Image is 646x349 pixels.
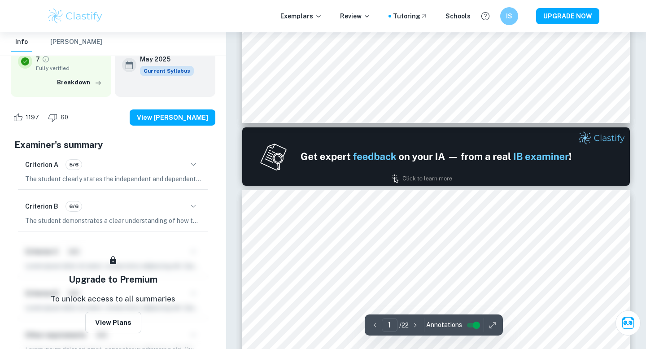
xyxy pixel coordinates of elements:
[66,202,82,210] span: 6/6
[21,113,44,122] span: 1197
[56,113,73,122] span: 60
[393,11,428,21] a: Tutoring
[25,174,201,184] p: The student clearly states the independent and dependent variables in the research question but t...
[242,127,630,186] img: Ad
[25,201,58,211] h6: Criterion B
[50,32,102,52] button: [PERSON_NAME]
[140,66,194,76] span: Current Syllabus
[504,11,515,21] h6: IS
[130,109,215,126] button: View [PERSON_NAME]
[445,11,471,21] a: Schools
[42,55,50,63] a: Grade fully verified
[615,310,641,336] button: Ask Clai
[85,312,141,333] button: View Plans
[478,9,493,24] button: Help and Feedback
[140,66,194,76] div: This exemplar is based on the current syllabus. Feel free to refer to it for inspiration/ideas wh...
[47,7,104,25] img: Clastify logo
[11,110,44,125] div: Like
[36,54,40,64] p: 7
[25,160,58,170] h6: Criterion A
[140,54,187,64] h6: May 2025
[536,8,599,24] button: UPGRADE NOW
[36,64,104,72] span: Fully verified
[46,110,73,125] div: Dislike
[25,216,201,226] p: The student demonstrates a clear understanding of how the data was obtained and processed, as eac...
[280,11,322,21] p: Exemplars
[51,293,175,305] p: To unlock access to all summaries
[340,11,371,21] p: Review
[500,7,518,25] button: IS
[11,32,32,52] button: Info
[55,76,104,89] button: Breakdown
[399,320,409,330] p: / 22
[69,273,157,286] h5: Upgrade to Premium
[14,138,212,152] h5: Examiner's summary
[426,320,462,330] span: Annotations
[66,161,82,169] span: 5/6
